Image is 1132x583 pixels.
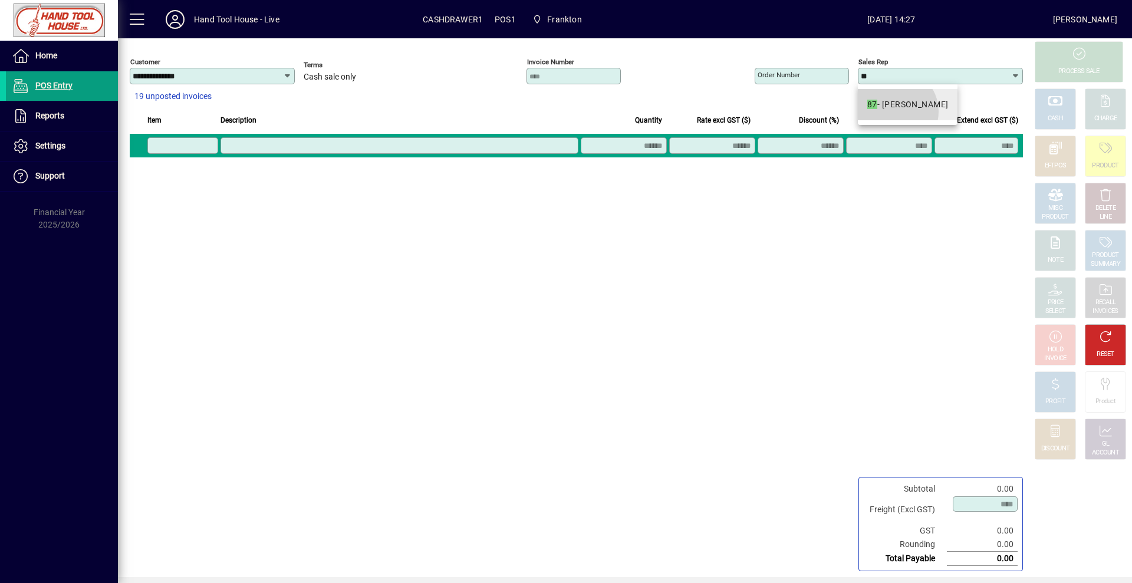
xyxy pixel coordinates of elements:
span: Reports [35,111,64,120]
div: NOTE [1048,256,1063,265]
div: PROCESS SALE [1058,67,1100,76]
div: PRODUCT [1042,213,1068,222]
button: 19 unposted invoices [130,86,216,107]
div: LINE [1100,213,1111,222]
div: RECALL [1095,298,1116,307]
span: Item [147,114,162,127]
div: SUMMARY [1091,260,1120,269]
div: RESET [1097,350,1114,359]
div: PRODUCT [1092,251,1118,260]
span: Frankton [528,9,587,30]
td: 0.00 [947,552,1018,566]
span: Description [221,114,256,127]
a: Home [6,41,118,71]
span: Settings [35,141,65,150]
div: GL [1102,440,1110,449]
div: [PERSON_NAME] [1053,10,1117,29]
mat-label: Sales rep [858,58,888,66]
span: [DATE] 14:27 [730,10,1053,29]
mat-label: Customer [130,58,160,66]
span: Discount (%) [799,114,839,127]
button: Profile [156,9,194,30]
span: CASHDRAWER1 [423,10,483,29]
a: Reports [6,101,118,131]
div: - [PERSON_NAME] [867,98,948,111]
div: ACCOUNT [1092,449,1119,457]
div: DISCOUNT [1041,444,1070,453]
div: PRODUCT [1092,162,1118,170]
span: Frankton [547,10,581,29]
span: Rate excl GST ($) [697,114,751,127]
mat-label: Order number [758,71,800,79]
em: 87 [867,100,877,109]
div: INVOICES [1092,307,1118,316]
span: POS Entry [35,81,73,90]
div: SELECT [1045,307,1066,316]
mat-label: Invoice number [527,58,574,66]
span: Terms [304,61,374,69]
td: Rounding [864,538,947,552]
td: 0.00 [947,482,1018,496]
div: Hand Tool House - Live [194,10,279,29]
span: Home [35,51,57,60]
td: Total Payable [864,552,947,566]
td: Subtotal [864,482,947,496]
a: Settings [6,131,118,161]
div: EFTPOS [1045,162,1067,170]
div: PROFIT [1045,397,1065,406]
div: INVOICE [1044,354,1066,363]
td: 0.00 [947,524,1018,538]
span: Quantity [635,114,662,127]
div: MISC [1048,204,1062,213]
span: POS1 [495,10,516,29]
div: DELETE [1095,204,1115,213]
a: Support [6,162,118,191]
div: CHARGE [1094,114,1117,123]
div: CASH [1048,114,1063,123]
div: HOLD [1048,345,1063,354]
td: GST [864,524,947,538]
span: Cash sale only [304,73,356,82]
span: Extend excl GST ($) [957,114,1018,127]
span: Support [35,171,65,180]
td: Freight (Excl GST) [864,496,947,524]
span: 19 unposted invoices [134,90,212,103]
div: PRICE [1048,298,1064,307]
mat-option: 87 - Matt [858,89,957,120]
div: Product [1095,397,1115,406]
td: 0.00 [947,538,1018,552]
